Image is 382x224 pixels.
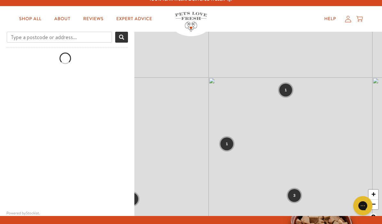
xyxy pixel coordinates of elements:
div: Group of 1 locations [279,84,292,96]
span: 3 [293,193,296,198]
a: Zoom in [369,190,378,200]
a: About [49,12,76,25]
a: Expert Advice [111,12,157,25]
div: Powered by . [6,211,128,216]
span: 1 [285,87,287,93]
iframe: Gorgias live chat messenger [350,194,376,218]
div: Group of 1 locations [125,193,138,205]
a: Shop All [14,12,47,25]
span: 1 [226,141,228,147]
div: Group of 1 locations [220,137,233,150]
button: Search [115,32,128,43]
a: Reviews [78,12,108,25]
div: Map [134,32,382,216]
a: Help [319,12,341,25]
img: Pets Love Fresh [175,12,207,31]
div: Group of 3 locations [288,189,301,202]
a: Stockist Store Locator software (This link will open in a new tab) [26,210,39,216]
input: Type a postcode or address... [7,32,112,43]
